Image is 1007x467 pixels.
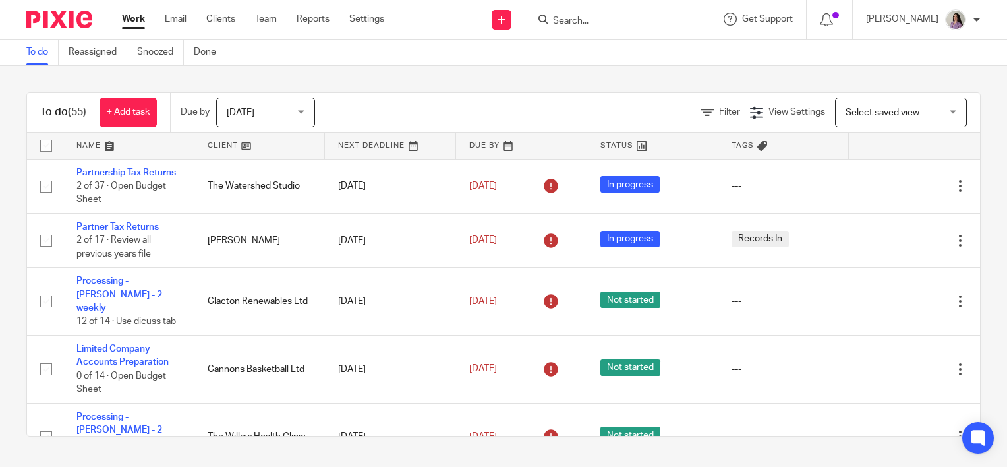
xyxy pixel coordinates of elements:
td: Clacton Renewables Ltd [194,268,326,336]
input: Search [552,16,670,28]
span: Filter [719,108,740,117]
span: [DATE] [469,365,497,374]
span: 0 of 14 · Open Budget Sheet [76,371,166,394]
span: Select saved view [846,108,919,117]
span: In progress [600,176,660,193]
td: Cannons Basketball Ltd [194,335,326,403]
span: Records In [732,231,789,247]
span: 2 of 37 · Open Budget Sheet [76,181,166,204]
span: In progress [600,231,660,247]
h1: To do [40,106,86,119]
td: [DATE] [325,213,456,267]
a: Snoozed [137,40,184,65]
a: Reports [297,13,330,26]
a: Reassigned [69,40,127,65]
span: (55) [68,107,86,117]
span: View Settings [768,108,825,117]
div: --- [732,430,836,443]
td: [DATE] [325,335,456,403]
td: [DATE] [325,159,456,213]
div: --- [732,363,836,376]
span: Tags [732,142,754,149]
a: Clients [206,13,235,26]
td: The Watershed Studio [194,159,326,213]
a: To do [26,40,59,65]
a: Email [165,13,187,26]
div: --- [732,179,836,193]
a: Partner Tax Returns [76,222,159,232]
span: 12 of 14 · Use dicuss tab [76,317,176,327]
a: + Add task [100,98,157,127]
a: Limited Company Accounts Preparation [76,344,169,367]
a: Done [194,40,226,65]
td: [DATE] [325,268,456,336]
img: Pixie [26,11,92,28]
span: Not started [600,359,660,376]
span: [DATE] [469,432,497,441]
a: Processing - [PERSON_NAME] - 2 weekly [76,276,162,313]
a: Partnership Tax Returns [76,168,176,177]
a: Settings [349,13,384,26]
td: [PERSON_NAME] [194,213,326,267]
p: Due by [181,106,210,119]
span: [DATE] [469,236,497,245]
span: Get Support [742,15,793,24]
span: [DATE] [469,181,497,191]
a: Work [122,13,145,26]
span: [DATE] [469,297,497,306]
a: Team [255,13,277,26]
span: Not started [600,292,660,308]
a: Processing - [PERSON_NAME] - 2 weekly [76,412,162,449]
span: [DATE] [227,108,254,117]
div: --- [732,295,836,308]
img: Olivia.jpg [945,9,966,30]
span: 2 of 17 · Review all previous years file [76,236,151,259]
span: Not started [600,427,660,443]
p: [PERSON_NAME] [866,13,938,26]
